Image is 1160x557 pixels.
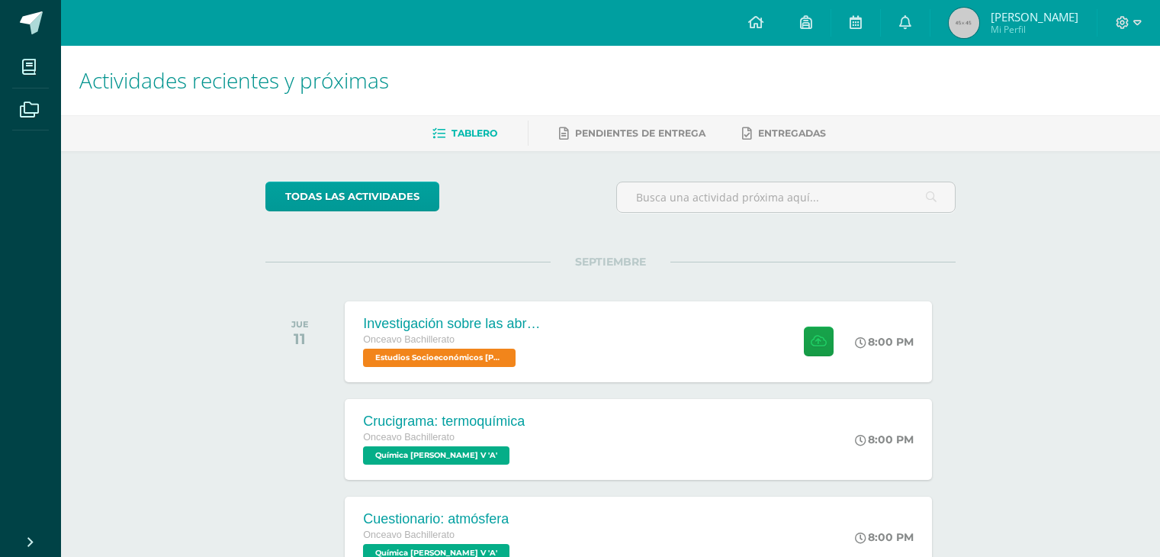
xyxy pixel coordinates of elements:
[79,66,389,95] span: Actividades recientes y próximas
[363,446,509,465] span: Química Bach V 'A'
[758,127,826,139] span: Entregadas
[363,334,455,345] span: Onceavo Bachillerato
[291,330,309,348] div: 11
[265,182,439,211] a: todas las Actividades
[855,530,914,544] div: 8:00 PM
[991,9,1078,24] span: [PERSON_NAME]
[949,8,979,38] img: 45x45
[559,121,705,146] a: Pendientes de entrega
[363,530,455,540] span: Onceavo Bachillerato
[742,121,826,146] a: Entregadas
[363,432,455,443] span: Onceavo Bachillerato
[451,127,497,139] span: Tablero
[575,127,705,139] span: Pendientes de entrega
[363,414,525,430] div: Crucigrama: termoquímica
[855,335,914,349] div: 8:00 PM
[363,511,513,527] div: Cuestionario: atmósfera
[991,23,1078,36] span: Mi Perfil
[363,316,546,332] div: Investigación sobre las abronias
[363,349,516,367] span: Estudios Socioeconómicos Bach V 'A'
[855,433,914,446] div: 8:00 PM
[617,182,955,212] input: Busca una actividad próxima aquí...
[551,255,670,269] span: SEPTIEMBRE
[432,121,497,146] a: Tablero
[291,319,309,330] div: JUE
